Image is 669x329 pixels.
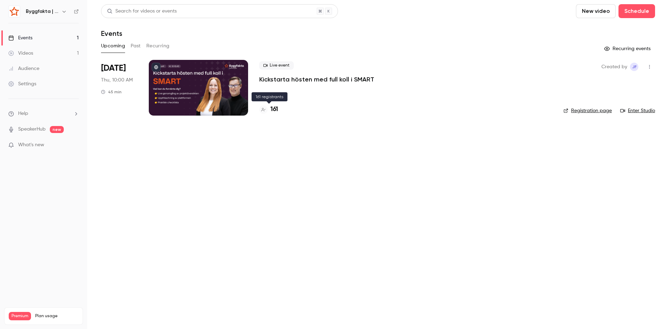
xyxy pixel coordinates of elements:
[259,105,278,114] a: 161
[18,126,46,133] a: SpeakerHub
[107,8,177,15] div: Search for videos or events
[131,40,141,52] button: Past
[70,142,79,148] iframe: Noticeable Trigger
[101,40,125,52] button: Upcoming
[601,43,655,54] button: Recurring events
[9,6,20,17] img: Byggfakta | Powered by Hubexo
[8,65,39,72] div: Audience
[9,312,31,320] span: Premium
[18,110,28,117] span: Help
[8,80,36,87] div: Settings
[632,63,637,71] span: JF
[26,8,59,15] h6: Byggfakta | Powered by Hubexo
[601,63,627,71] span: Created by
[576,4,616,18] button: New video
[8,110,79,117] li: help-dropdown-opener
[101,89,122,95] div: 45 min
[101,60,138,116] div: Aug 21 Thu, 10:00 AM (Europe/Stockholm)
[620,107,655,114] a: Enter Studio
[8,34,32,41] div: Events
[146,40,170,52] button: Recurring
[101,63,126,74] span: [DATE]
[101,29,122,38] h1: Events
[630,63,638,71] span: Josephine Fantenberg
[270,105,278,114] h4: 161
[101,77,133,84] span: Thu, 10:00 AM
[259,61,294,70] span: Live event
[8,50,33,57] div: Videos
[563,107,612,114] a: Registration page
[35,313,78,319] span: Plan usage
[50,126,64,133] span: new
[259,75,374,84] a: Kickstarta hösten med full koll i SMART
[18,141,44,149] span: What's new
[618,4,655,18] button: Schedule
